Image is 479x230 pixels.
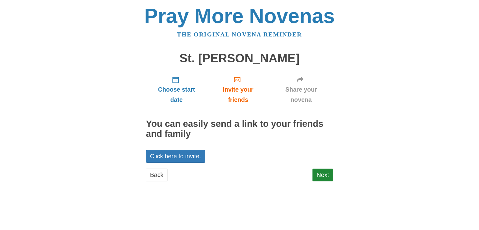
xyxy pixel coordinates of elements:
h2: You can easily send a link to your friends and family [146,119,333,139]
a: Next [312,169,333,181]
a: Invite your friends [207,71,269,108]
a: Choose start date [146,71,207,108]
span: Invite your friends [213,84,263,105]
a: Click here to invite. [146,150,205,163]
h1: St. [PERSON_NAME] [146,52,333,65]
span: Choose start date [152,84,201,105]
a: Share your novena [269,71,333,108]
a: The original novena reminder [177,31,302,38]
a: Pray More Novenas [144,4,335,27]
a: Back [146,169,167,181]
span: Share your novena [275,84,327,105]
